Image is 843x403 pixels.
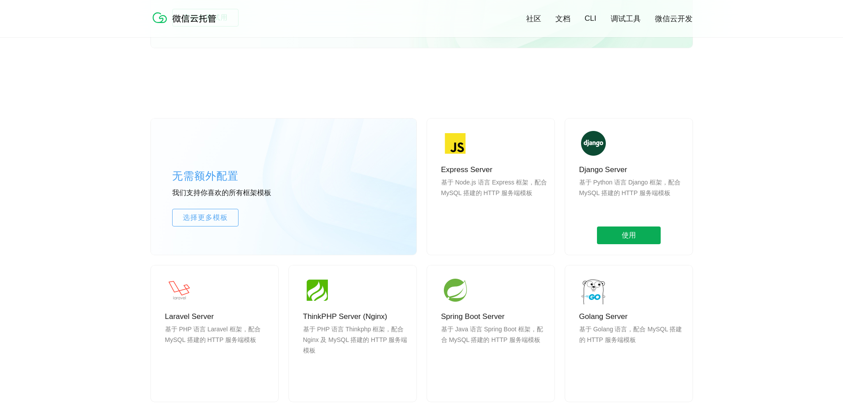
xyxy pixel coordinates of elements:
a: 调试工具 [611,14,641,24]
p: Laravel Server [165,311,271,322]
a: 微信云开发 [655,14,693,24]
p: 基于 Node.js 语言 Express 框架，配合 MySQL 搭建的 HTTP 服务端模板 [441,177,547,219]
p: 基于 Java 语言 Spring Boot 框架，配合 MySQL 搭建的 HTTP 服务端模板 [441,324,547,366]
span: 使用 [597,226,661,244]
span: 选择更多模板 [173,212,238,223]
a: 文档 [555,14,570,24]
p: Express Server [441,165,547,175]
p: 我们支持你喜欢的所有框架模板 [172,188,305,198]
p: ThinkPHP Server (Nginx) [303,311,409,322]
a: CLI [585,14,596,23]
p: Django Server [579,165,685,175]
a: 社区 [526,14,541,24]
p: 基于 Python 语言 Django 框架，配合 MySQL 搭建的 HTTP 服务端模板 [579,177,685,219]
p: Spring Boot Server [441,311,547,322]
p: 基于 PHP 语言 Thinkphp 框架，配合 Nginx 及 MySQL 搭建的 HTTP 服务端模板 [303,324,409,366]
p: 基于 PHP 语言 Laravel 框架，配合 MySQL 搭建的 HTTP 服务端模板 [165,324,271,366]
p: 基于 Golang 语言，配合 MySQL 搭建的 HTTP 服务端模板 [579,324,685,366]
p: Golang Server [579,311,685,322]
img: 微信云托管 [151,9,222,27]
a: 微信云托管 [151,20,222,28]
p: 无需额外配置 [172,167,305,185]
